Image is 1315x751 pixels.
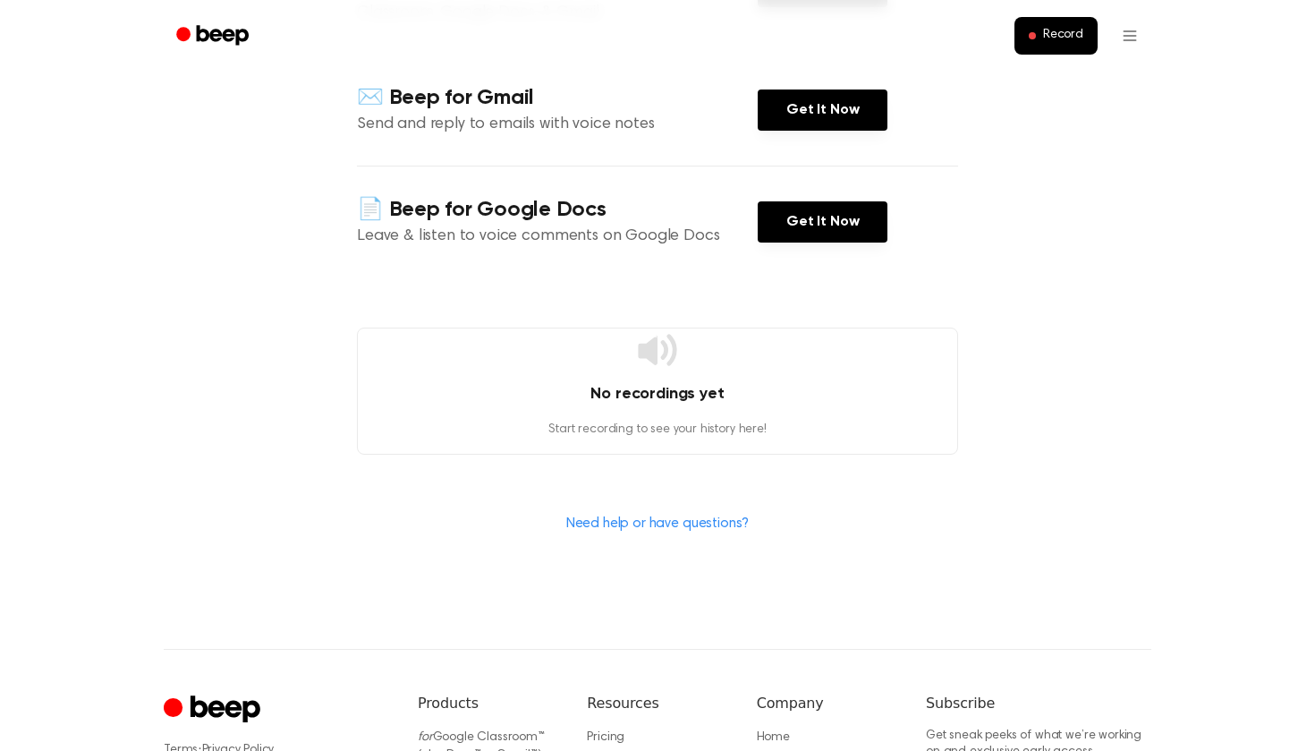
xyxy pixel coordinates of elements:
a: Cruip [164,693,265,728]
h6: Products [418,693,558,714]
a: Beep [164,19,265,54]
p: Send and reply to emails with voice notes [357,113,758,137]
p: Start recording to see your history here! [358,421,957,440]
a: Get It Now [758,201,887,243]
a: Get It Now [758,90,887,131]
h6: Subscribe [926,693,1151,714]
a: Need help or have questions? [566,516,750,531]
button: Open menu [1108,14,1151,57]
p: Leave & listen to voice comments on Google Docs [357,225,758,249]
a: Home [757,731,790,744]
span: Record [1043,28,1083,44]
h6: Company [757,693,897,714]
h4: No recordings yet [358,382,957,406]
h6: Resources [587,693,727,714]
button: Record [1014,17,1098,55]
a: Pricing [587,731,624,744]
h4: 📄 Beep for Google Docs [357,195,758,225]
h4: ✉️ Beep for Gmail [357,83,758,113]
i: for [418,731,433,744]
